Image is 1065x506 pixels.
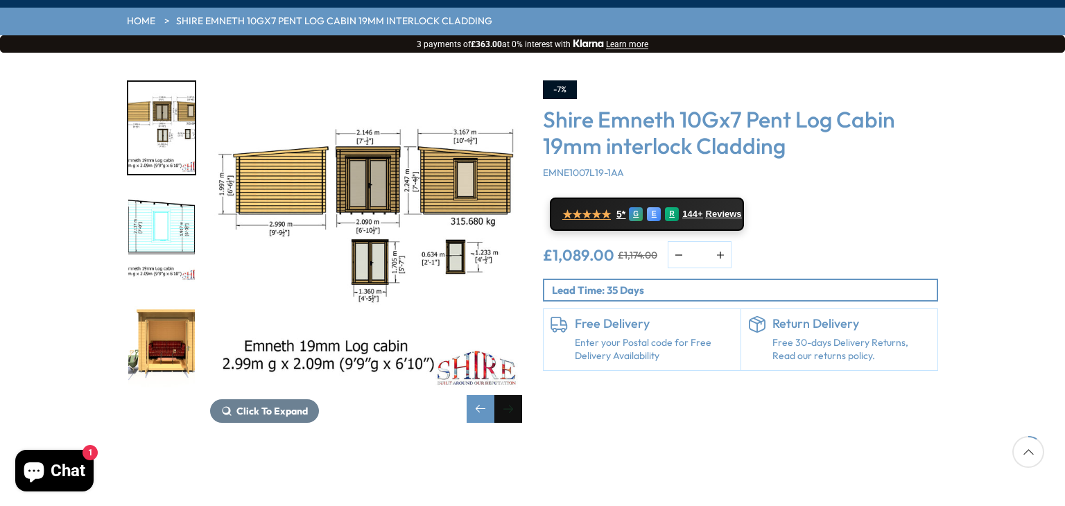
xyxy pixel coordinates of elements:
[543,106,938,159] h3: Shire Emneth 10Gx7 Pent Log Cabin 19mm interlock Cladding
[575,316,734,331] h6: Free Delivery
[210,80,522,392] img: Shire Emneth 10Gx7 Pent Log Cabin 19mm interlock Cladding - Best Shed
[210,399,319,423] button: Click To Expand
[647,207,661,221] div: E
[543,80,577,99] div: -7%
[176,15,492,28] a: Shire Emneth 10Gx7 Pent Log Cabin 19mm interlock Cladding
[127,297,196,392] div: 6 / 12
[128,191,195,283] img: 2990g209010gx7Emneth19mmINTERNAL_a8d99ca4-87b4-4b47-ac77-b18d3f781310_200x200.jpg
[706,209,742,220] span: Reviews
[543,247,614,263] ins: £1,089.00
[575,336,734,363] a: Enter your Postal code for Free Delivery Availability
[772,316,931,331] h6: Return Delivery
[127,15,155,28] a: HOME
[552,283,937,297] p: Lead Time: 35 Days
[682,209,702,220] span: 144+
[543,166,624,179] span: EMNE1007L19-1AA
[772,336,931,363] p: Free 30-days Delivery Returns, Read our returns policy.
[128,82,195,174] img: 2990g209010gx7Emneth19mmLINEMFT_68e7d8f7-1e53-4ef6-9a58-911b5e10e29c_200x200.jpg
[11,450,98,495] inbox-online-store-chat: Shopify online store chat
[665,207,679,221] div: R
[618,250,657,260] del: £1,174.00
[236,405,308,417] span: Click To Expand
[210,80,522,423] div: 4 / 12
[629,207,643,221] div: G
[127,189,196,284] div: 5 / 12
[128,299,195,391] img: Emneth_2990g209010gx719mm000life_c9c831cf-17ba-4c3c-b812-97410293d760_200x200.jpg
[127,80,196,175] div: 4 / 12
[467,395,494,423] div: Previous slide
[494,395,522,423] div: Next slide
[550,198,744,231] a: ★★★★★ 5* G E R 144+ Reviews
[562,208,611,221] span: ★★★★★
